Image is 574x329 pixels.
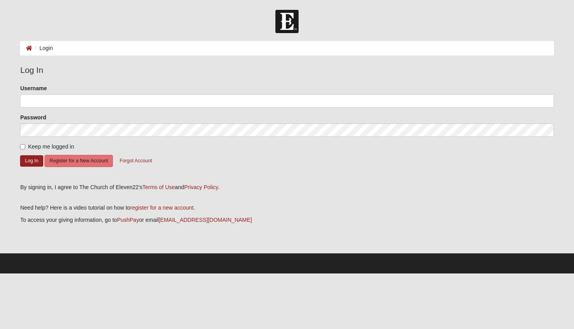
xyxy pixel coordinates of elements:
[20,155,43,167] button: Log In
[20,64,554,76] legend: Log In
[117,217,139,223] a: PushPay
[20,84,47,92] label: Username
[275,10,299,33] img: Church of Eleven22 Logo
[114,155,157,167] button: Forgot Account
[159,217,252,223] a: [EMAIL_ADDRESS][DOMAIN_NAME]
[184,184,218,190] a: Privacy Policy
[20,204,554,212] p: Need help? Here is a video tutorial on how to .
[20,183,554,191] div: By signing in, I agree to The Church of Eleven22's and .
[28,143,74,150] span: Keep me logged in
[142,184,175,190] a: Terms of Use
[20,144,25,149] input: Keep me logged in
[32,44,53,52] li: Login
[130,204,194,211] a: register for a new account
[44,155,113,167] button: Register for a New Account
[20,113,46,121] label: Password
[20,216,554,224] p: To access your giving information, go to or email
